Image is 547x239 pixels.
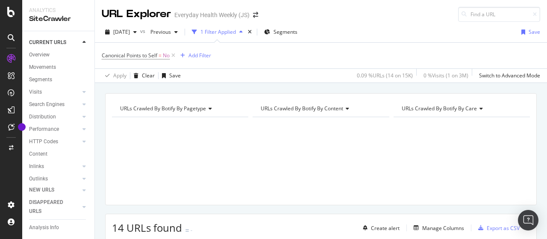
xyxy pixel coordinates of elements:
[29,75,52,84] div: Segments
[188,52,211,59] div: Add Filter
[29,38,66,47] div: CURRENT URLS
[18,123,26,131] div: Tooltip anchor
[261,105,343,112] span: URLs Crawled By Botify By content
[29,223,88,232] a: Analysis Info
[159,69,181,83] button: Save
[113,28,130,35] span: 2025 Sep. 14th
[102,7,171,21] div: URL Explorer
[29,162,44,171] div: Inlinks
[102,52,157,59] span: Canonical Points to Self
[402,105,477,112] span: URLs Crawled By Botify By care
[29,50,88,59] a: Overview
[529,28,540,35] div: Save
[29,137,58,146] div: HTTP Codes
[273,28,297,35] span: Segments
[140,27,147,35] span: vs
[29,112,56,121] div: Distribution
[259,102,381,115] h4: URLs Crawled By Botify By content
[130,69,155,83] button: Clear
[29,223,59,232] div: Analysis Info
[29,14,88,24] div: SiteCrawler
[479,72,540,79] div: Switch to Advanced Mode
[253,12,258,18] div: arrow-right-arrow-left
[185,229,189,232] img: Equal
[29,7,88,14] div: Analytics
[29,38,80,47] a: CURRENT URLS
[400,102,522,115] h4: URLs Crawled By Botify By care
[410,223,464,233] button: Manage Columns
[518,210,538,230] div: Open Intercom Messenger
[29,100,80,109] a: Search Engines
[29,88,80,97] a: Visits
[246,28,253,36] div: times
[177,50,211,61] button: Add Filter
[29,186,80,195] a: NEW URLS
[357,72,413,79] div: 0.09 % URLs ( 14 on 15K )
[102,25,140,39] button: [DATE]
[29,125,59,134] div: Performance
[29,162,80,171] a: Inlinks
[29,63,56,72] div: Movements
[29,198,72,216] div: DISAPPEARED URLS
[29,88,42,97] div: Visits
[174,11,250,19] div: Everyday Health Weekly (JS)
[29,174,48,183] div: Outlinks
[29,186,54,195] div: NEW URLS
[359,221,400,235] button: Create alert
[29,198,80,216] a: DISAPPEARED URLS
[159,52,162,59] span: =
[113,72,126,79] div: Apply
[423,72,468,79] div: 0 % Visits ( 1 on 3M )
[29,75,88,84] a: Segments
[29,100,65,109] div: Search Engines
[191,227,192,234] div: -
[475,221,520,235] button: Export as CSV
[476,69,540,83] button: Switch to Advanced Mode
[487,224,520,232] div: Export as CSV
[29,50,50,59] div: Overview
[163,50,170,62] span: No
[147,25,181,39] button: Previous
[29,150,88,159] a: Content
[29,137,80,146] a: HTTP Codes
[200,28,236,35] div: 1 Filter Applied
[518,25,540,39] button: Save
[371,224,400,232] div: Create alert
[29,150,47,159] div: Content
[29,125,80,134] a: Performance
[120,105,206,112] span: URLs Crawled By Botify By pagetype
[29,112,80,121] a: Distribution
[112,221,182,235] span: 14 URLs found
[29,174,80,183] a: Outlinks
[147,28,171,35] span: Previous
[118,102,241,115] h4: URLs Crawled By Botify By pagetype
[142,72,155,79] div: Clear
[29,63,88,72] a: Movements
[169,72,181,79] div: Save
[261,25,301,39] button: Segments
[188,25,246,39] button: 1 Filter Applied
[458,7,540,22] input: Find a URL
[102,69,126,83] button: Apply
[422,224,464,232] div: Manage Columns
